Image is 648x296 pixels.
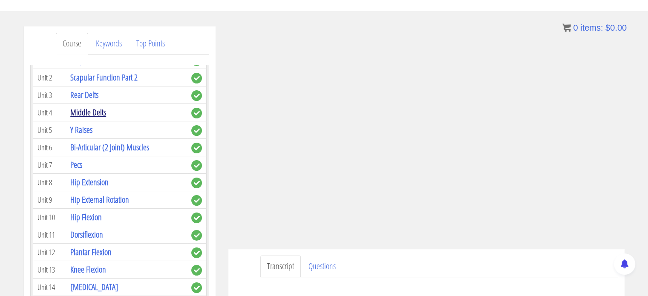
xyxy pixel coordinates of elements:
[33,104,66,121] td: Unit 4
[605,23,610,32] span: $
[191,73,202,83] span: complete
[33,226,66,244] td: Unit 11
[191,213,202,223] span: complete
[56,33,88,55] a: Course
[33,86,66,104] td: Unit 3
[302,256,343,277] a: Questions
[191,230,202,241] span: complete
[605,23,627,32] bdi: 0.00
[260,256,301,277] a: Transcript
[130,33,172,55] a: Top Points
[573,23,578,32] span: 0
[33,69,66,86] td: Unit 2
[70,141,149,153] a: Bi-Articular (2 Joint) Muscles
[191,282,202,293] span: complete
[562,23,627,32] a: 0 items: $0.00
[191,125,202,136] span: complete
[70,194,129,205] a: Hip External Rotation
[70,246,112,258] a: Plantar Flexion
[33,244,66,261] td: Unit 12
[70,124,92,135] a: Y Raises
[89,33,129,55] a: Keywords
[191,108,202,118] span: complete
[70,106,106,118] a: Middle Delts
[33,279,66,296] td: Unit 14
[191,143,202,153] span: complete
[191,90,202,101] span: complete
[191,265,202,276] span: complete
[70,281,118,293] a: [MEDICAL_DATA]
[70,89,98,101] a: Rear Delts
[70,211,102,223] a: Hip Flexion
[191,178,202,188] span: complete
[191,247,202,258] span: complete
[562,23,571,32] img: icon11.png
[70,264,106,275] a: Knee Flexion
[33,121,66,139] td: Unit 5
[33,174,66,191] td: Unit 8
[33,191,66,209] td: Unit 9
[191,160,202,171] span: complete
[70,72,138,83] a: Scapular Function Part 2
[191,195,202,206] span: complete
[70,176,109,188] a: Hip Extension
[580,23,603,32] span: items:
[33,156,66,174] td: Unit 7
[70,229,103,240] a: Dorsiflexion
[33,261,66,279] td: Unit 13
[33,139,66,156] td: Unit 6
[70,159,82,170] a: Pecs
[33,209,66,226] td: Unit 10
